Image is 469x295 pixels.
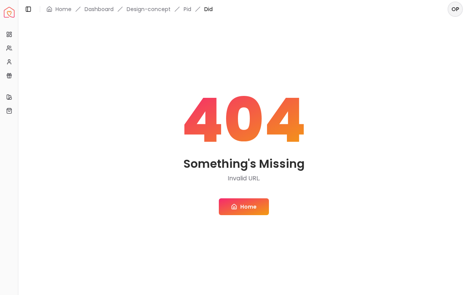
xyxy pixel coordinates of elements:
[181,90,306,151] span: 404
[448,2,462,16] span: OP
[46,5,213,13] nav: breadcrumb
[448,2,463,17] button: OP
[4,7,15,18] a: Spacejoy
[85,5,114,13] a: Dashboard
[4,7,15,18] img: Spacejoy Logo
[184,5,191,13] a: Pid
[228,174,260,183] p: Invalid URL.
[55,5,72,13] a: Home
[204,5,213,13] span: Did
[127,5,171,13] a: Design-concept
[219,198,269,215] a: Home
[183,157,305,171] h2: Something's Missing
